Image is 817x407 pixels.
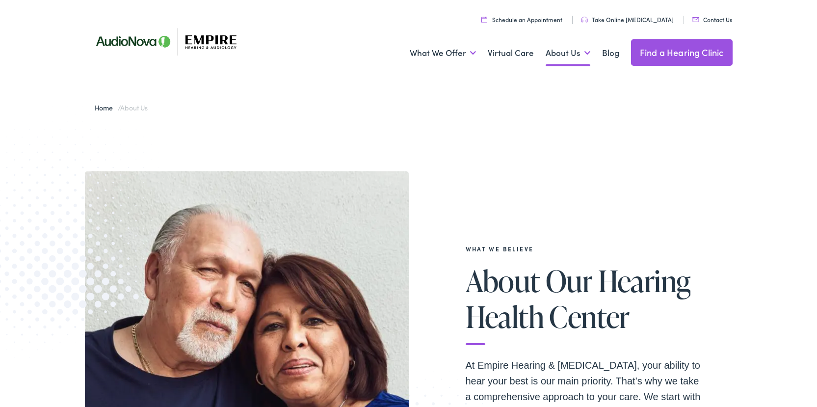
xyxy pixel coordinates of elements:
a: Virtual Care [488,35,534,71]
a: About Us [546,35,590,71]
span: About [466,265,540,297]
h2: What We Believe [466,245,701,252]
a: Schedule an Appointment [481,15,562,24]
span: Our [546,265,592,297]
img: utility icon [481,16,487,23]
a: Contact Us [692,15,732,24]
span: Hearing [598,265,691,297]
span: Health [466,300,544,333]
a: Blog [602,35,619,71]
img: utility icon [581,17,588,23]
a: What We Offer [410,35,476,71]
a: Find a Hearing Clinic [631,39,733,66]
a: Take Online [MEDICAL_DATA] [581,15,674,24]
span: Center [549,300,629,333]
img: utility icon [692,17,699,22]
